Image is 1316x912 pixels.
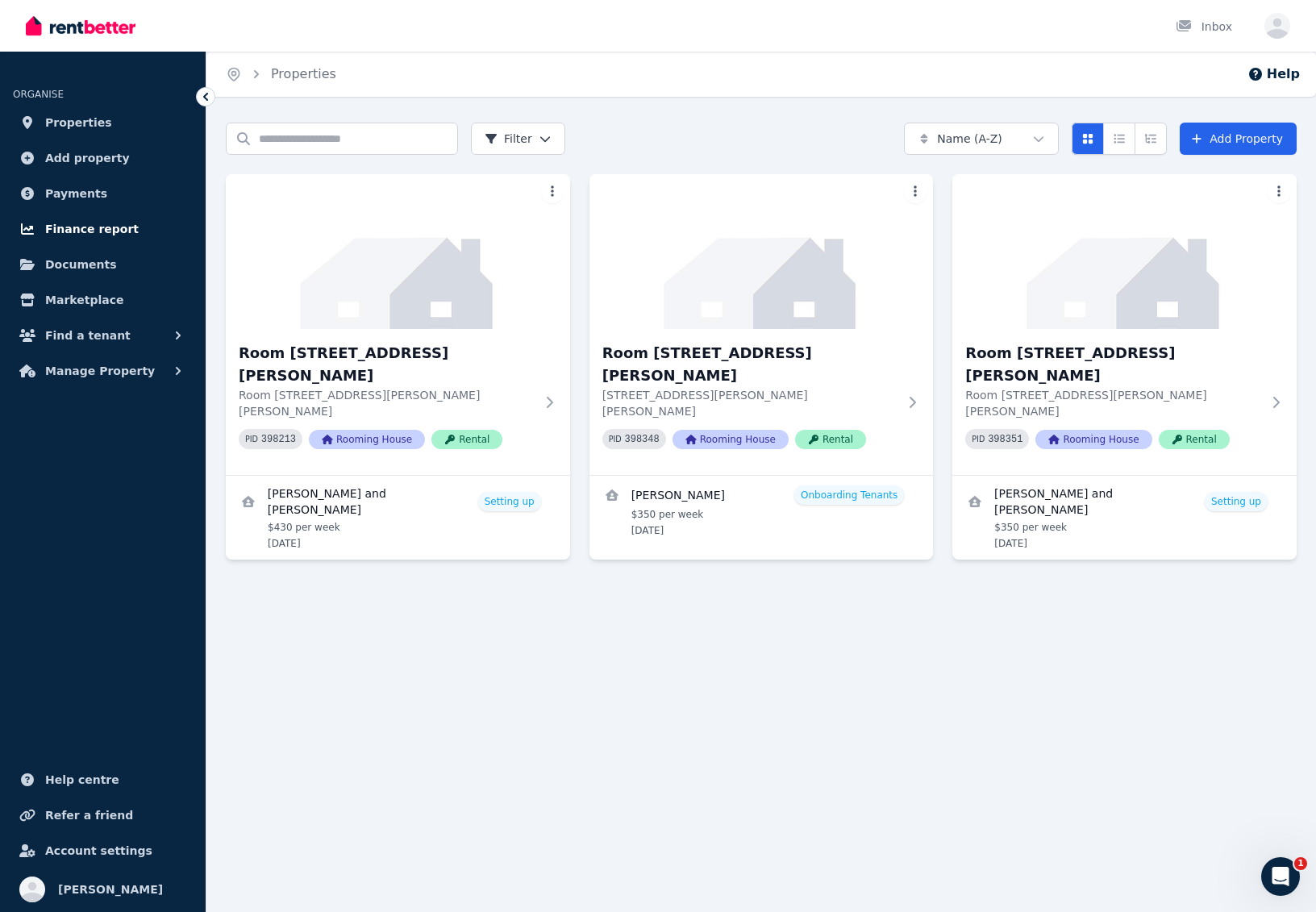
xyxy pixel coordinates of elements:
button: Manage Property [13,355,193,387]
span: Rooming House [309,430,425,449]
a: Add property [13,142,193,174]
a: View details for Christine Mukura [589,476,934,547]
span: Filter [485,131,532,147]
small: PID [245,435,258,444]
span: Name (A-Z) [937,131,1002,147]
span: Rental [431,430,502,449]
button: Card view [1072,123,1104,155]
button: More options [541,181,564,203]
iframe: Intercom live chat [1261,857,1300,896]
span: Finance report [45,219,139,239]
button: Find a tenant [13,319,193,352]
a: Finance report [13,213,193,245]
img: RentBetter [26,14,135,38]
code: 398213 [261,434,296,445]
button: More options [1268,181,1290,203]
a: Marketplace [13,284,193,316]
div: View options [1072,123,1167,155]
button: Compact list view [1103,123,1135,155]
a: Room 3, 27 Brenda AveRoom [STREET_ADDRESS][PERSON_NAME]Room [STREET_ADDRESS][PERSON_NAME][PERSON_... [952,174,1297,475]
span: Refer a friend [45,806,133,825]
span: Documents [45,255,117,274]
span: Rental [1159,430,1230,449]
button: Help [1247,65,1300,84]
a: Properties [13,106,193,139]
a: Account settings [13,835,193,867]
a: Refer a friend [13,799,193,831]
span: 1 [1294,857,1307,870]
span: Help centre [45,770,119,789]
a: Add Property [1180,123,1297,155]
a: View details for Mohammad Tazik and Asma Amirpour [952,476,1297,560]
small: PID [609,435,622,444]
span: Marketplace [45,290,123,310]
span: Find a tenant [45,326,131,345]
button: Filter [471,123,565,155]
a: Room 1, 27 Brenda AveRoom [STREET_ADDRESS][PERSON_NAME]Room [STREET_ADDRESS][PERSON_NAME][PERSON_... [226,174,570,475]
a: Room 2, 27 Brenda AveRoom [STREET_ADDRESS][PERSON_NAME][STREET_ADDRESS][PERSON_NAME][PERSON_NAME]... [589,174,934,475]
p: Room [STREET_ADDRESS][PERSON_NAME][PERSON_NAME] [239,387,535,419]
span: Add property [45,148,130,168]
button: Expanded list view [1135,123,1167,155]
a: Documents [13,248,193,281]
a: Payments [13,177,193,210]
img: Room 1, 27 Brenda Ave [226,174,570,329]
h3: Room [STREET_ADDRESS][PERSON_NAME] [965,342,1261,387]
span: Rooming House [673,430,789,449]
h3: Room [STREET_ADDRESS][PERSON_NAME] [239,342,535,387]
nav: Breadcrumb [206,52,356,97]
h3: Room [STREET_ADDRESS][PERSON_NAME] [602,342,898,387]
img: Room 3, 27 Brenda Ave [952,174,1297,329]
p: [STREET_ADDRESS][PERSON_NAME][PERSON_NAME] [602,387,898,419]
span: Rooming House [1035,430,1151,449]
p: Room [STREET_ADDRESS][PERSON_NAME][PERSON_NAME] [965,387,1261,419]
span: Properties [45,113,112,132]
span: ORGANISE [13,89,64,100]
small: PID [972,435,985,444]
button: Name (A-Z) [904,123,1059,155]
a: Help centre [13,764,193,796]
span: Account settings [45,841,152,860]
a: View details for Kian Bahmani and Zeinab Abedini [226,476,570,560]
button: More options [904,181,927,203]
span: [PERSON_NAME] [58,880,163,899]
div: Inbox [1176,19,1232,35]
code: 398348 [625,434,660,445]
a: Properties [271,66,336,81]
img: Room 2, 27 Brenda Ave [589,174,934,329]
code: 398351 [988,434,1022,445]
span: Manage Property [45,361,155,381]
span: Payments [45,184,107,203]
span: Rental [795,430,866,449]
